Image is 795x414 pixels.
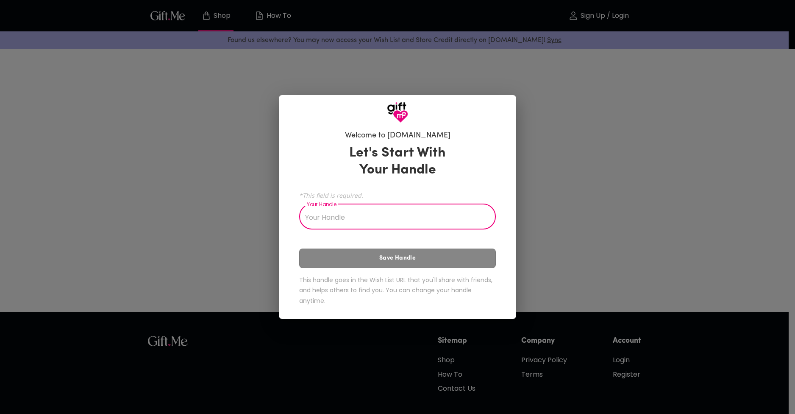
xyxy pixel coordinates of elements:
h3: Let's Start With Your Handle [339,145,456,179]
h6: This handle goes in the Wish List URL that you'll share with friends, and helps others to find yo... [299,275,496,306]
h6: Welcome to [DOMAIN_NAME] [345,131,450,141]
input: Your Handle [299,206,486,229]
span: *This field is required. [299,191,496,199]
img: GiftMe Logo [387,102,408,123]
